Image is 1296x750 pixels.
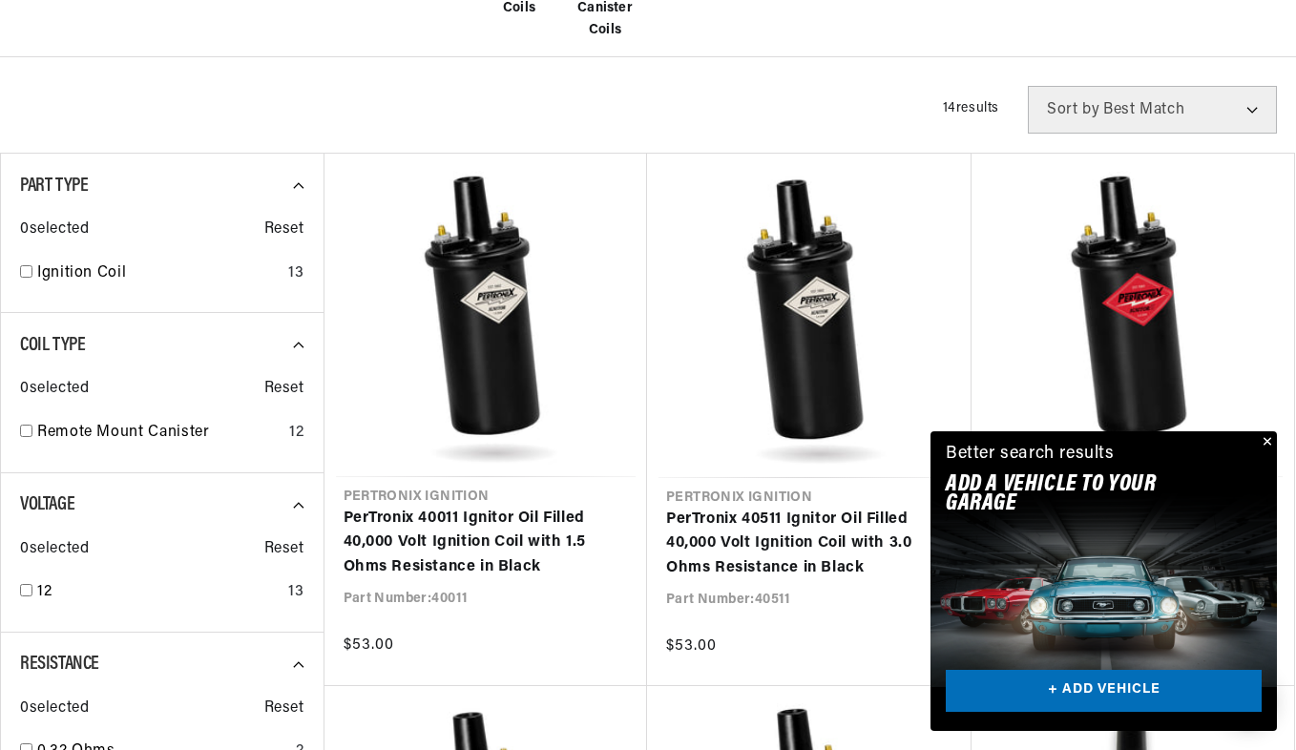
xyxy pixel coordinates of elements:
[666,508,952,581] a: PerTronix 40511 Ignitor Oil Filled 40,000 Volt Ignition Coil with 3.0 Ohms Resistance in Black
[20,336,85,355] span: Coil Type
[20,377,89,402] span: 0 selected
[264,537,304,562] span: Reset
[288,580,303,605] div: 13
[946,441,1115,469] div: Better search results
[946,475,1214,514] h2: Add A VEHICLE to your garage
[20,495,74,514] span: Voltage
[37,580,281,605] a: 12
[20,537,89,562] span: 0 selected
[344,507,629,580] a: PerTronix 40011 Ignitor Oil Filled 40,000 Volt Ignition Coil with 1.5 Ohms Resistance in Black
[37,261,281,286] a: Ignition Coil
[289,421,303,446] div: 12
[1047,102,1099,117] span: Sort by
[20,697,89,721] span: 0 selected
[288,261,303,286] div: 13
[1254,431,1277,454] button: Close
[946,670,1262,713] a: + ADD VEHICLE
[37,421,282,446] a: Remote Mount Canister
[20,218,89,242] span: 0 selected
[264,697,304,721] span: Reset
[20,177,88,196] span: Part Type
[264,218,304,242] span: Reset
[264,377,304,402] span: Reset
[943,101,999,115] span: 14 results
[20,655,99,674] span: Resistance
[1028,86,1277,134] select: Sort by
